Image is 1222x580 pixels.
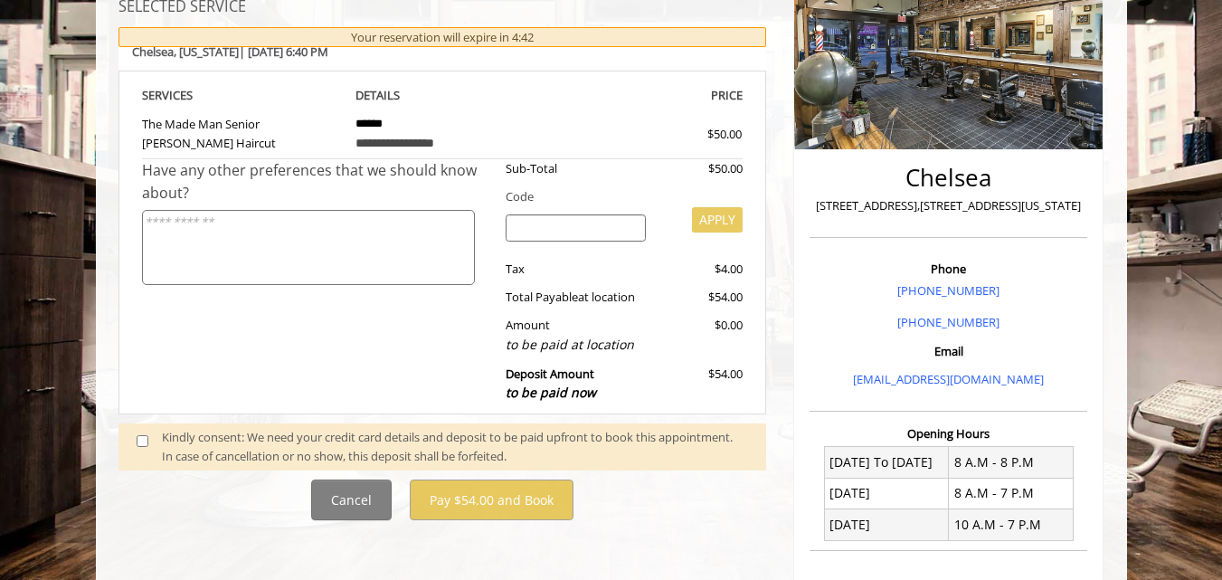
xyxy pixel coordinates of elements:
button: APPLY [692,207,743,233]
div: $0.00 [659,316,743,355]
th: DETAILS [342,85,543,106]
div: Have any other preferences that we should know about? [142,159,493,205]
td: 8 A.M - 8 P.M [949,447,1074,478]
td: 8 A.M - 7 P.M [949,478,1074,509]
div: Total Payable [492,288,659,307]
td: 10 A.M - 7 P.M [949,509,1074,540]
a: [EMAIL_ADDRESS][DOMAIN_NAME] [853,371,1044,387]
div: Tax [492,260,659,279]
td: The Made Man Senior [PERSON_NAME] Haircut [142,106,343,159]
h2: Chelsea [814,165,1083,191]
h3: Email [814,345,1083,357]
div: Amount [492,316,659,355]
th: SERVICE [142,85,343,106]
div: Sub-Total [492,159,659,178]
div: $4.00 [659,260,743,279]
div: $54.00 [659,365,743,404]
a: [PHONE_NUMBER] [897,282,999,299]
div: Code [492,187,743,206]
h3: Phone [814,262,1083,275]
a: [PHONE_NUMBER] [897,314,999,330]
b: Chelsea | [DATE] 6:40 PM [132,43,328,60]
div: to be paid at location [506,335,646,355]
th: PRICE [543,85,744,106]
td: [DATE] To [DATE] [824,447,949,478]
div: $50.00 [659,159,743,178]
div: Your reservation will expire in 4:42 [118,27,767,48]
span: at location [578,289,635,305]
div: $54.00 [659,288,743,307]
h3: Opening Hours [810,427,1087,440]
td: [DATE] [824,478,949,509]
td: [DATE] [824,509,949,540]
span: S [186,87,193,103]
span: , [US_STATE] [174,43,239,60]
div: Kindly consent: We need your credit card details and deposit to be paid upfront to book this appo... [162,428,748,466]
span: to be paid now [506,384,596,401]
button: Pay $54.00 and Book [410,480,573,520]
p: [STREET_ADDRESS],[STREET_ADDRESS][US_STATE] [814,196,1083,215]
b: Deposit Amount [506,366,596,402]
div: $50.00 [642,125,742,144]
button: Cancel [311,480,392,520]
